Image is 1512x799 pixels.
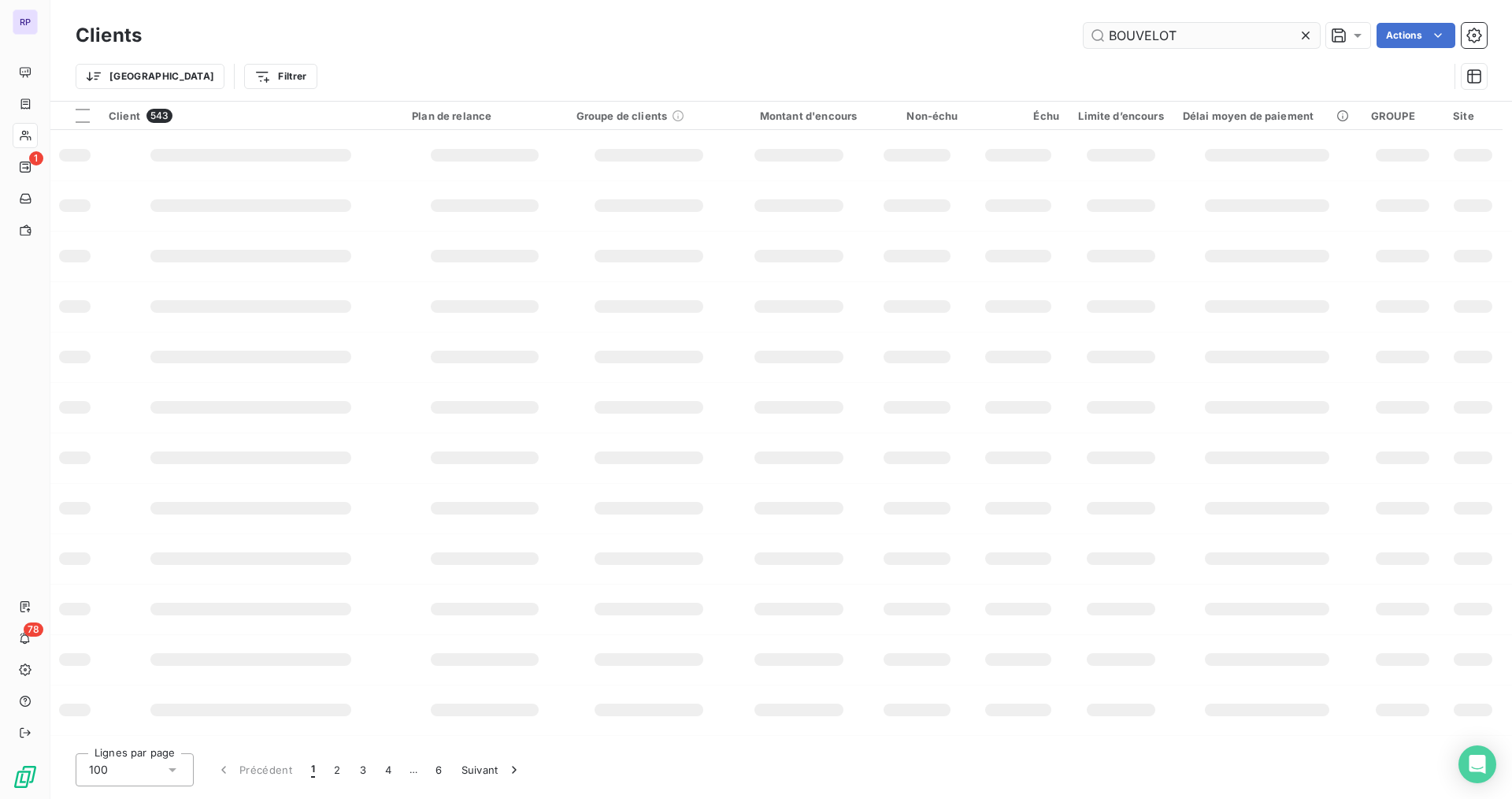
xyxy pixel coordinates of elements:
button: Filtrer [244,64,317,89]
span: 1 [29,151,43,165]
div: GROUPE [1371,110,1434,122]
div: Plan de relance [412,110,558,122]
button: 2 [324,753,350,786]
button: Suivant [452,753,532,786]
div: Site [1453,110,1493,122]
button: Actions [1377,23,1455,48]
button: [GEOGRAPHIC_DATA] [76,64,224,89]
span: Client [109,110,140,122]
button: Précédent [206,753,302,786]
input: Rechercher [1084,23,1320,48]
span: 543 [146,109,172,123]
div: Délai moyen de paiement [1183,110,1352,122]
div: Montant d'encours [740,110,857,122]
span: Groupe de clients [576,110,668,122]
img: Logo LeanPay [13,764,38,790]
button: 6 [426,753,451,786]
div: Limite d’encours [1078,110,1164,122]
div: Open Intercom Messenger [1458,745,1496,783]
div: Échu [977,110,1059,122]
button: 4 [376,753,401,786]
button: 3 [350,753,376,786]
span: 1 [311,762,315,778]
div: RP [13,9,38,35]
h3: Clients [76,21,142,50]
div: Non-échu [876,110,958,122]
span: 100 [89,762,108,778]
span: … [401,757,426,782]
span: 78 [24,622,43,637]
button: 1 [302,753,324,786]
